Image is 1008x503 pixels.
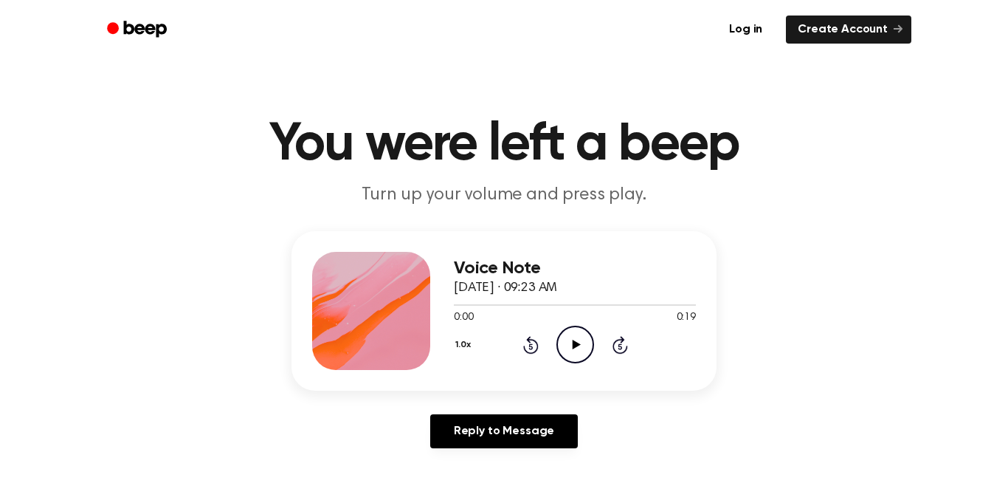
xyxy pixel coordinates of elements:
p: Turn up your volume and press play. [221,183,787,208]
span: 0:00 [454,310,473,326]
button: 1.0x [454,332,476,357]
a: Log in [714,13,777,47]
span: 0:19 [677,310,696,326]
a: Create Account [786,16,911,44]
span: [DATE] · 09:23 AM [454,281,557,295]
a: Reply to Message [430,414,578,448]
a: Beep [97,16,180,44]
h3: Voice Note [454,259,696,278]
h1: You were left a beep [126,118,882,171]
